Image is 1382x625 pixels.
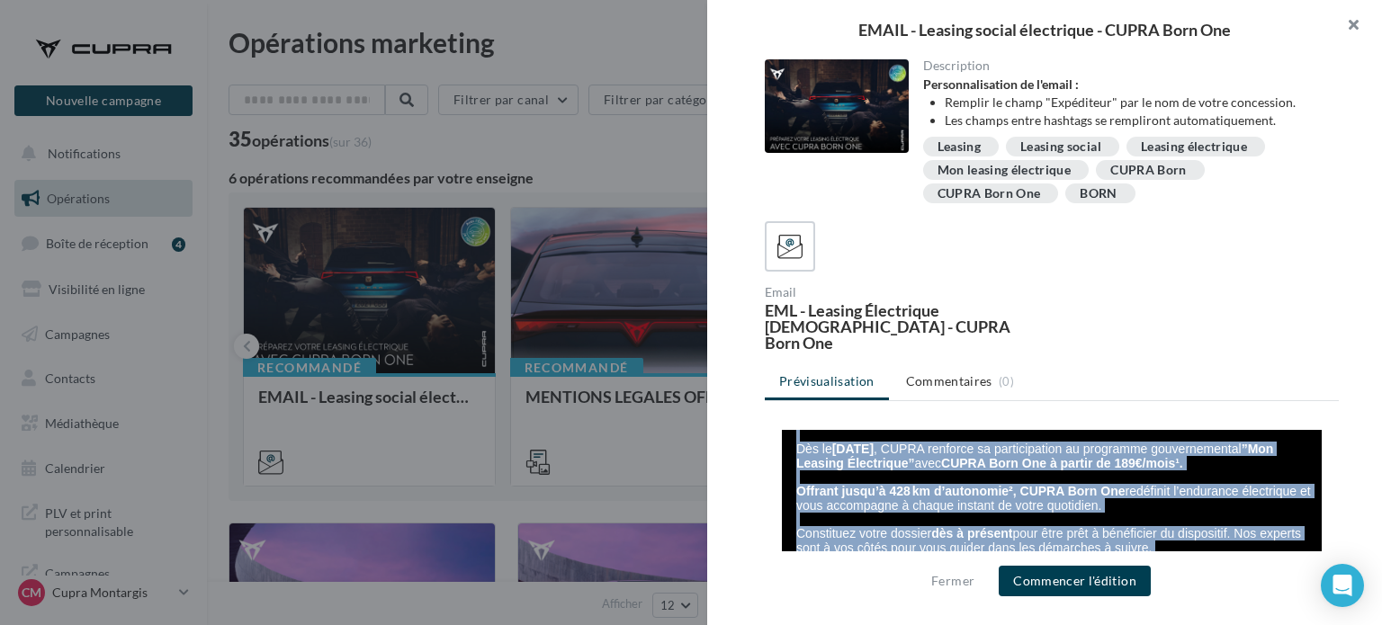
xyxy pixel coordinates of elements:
div: EML - Leasing Électrique [DEMOGRAPHIC_DATA] - CUPRA Born One [765,302,1045,351]
li: Les champs entre hashtags se rempliront automatiquement. [945,112,1325,129]
button: Fermer [924,570,982,592]
div: CUPRA Born One [938,187,1041,201]
strong: CUPRA Born One à partir de 189€/mois¹. [176,26,418,40]
strong: CUPRA Born One [256,54,361,68]
span: L'équipe CUPRA [31,153,126,167]
div: Mon leasing électrique [938,164,1072,177]
button: Commencer l'édition [999,566,1151,596]
span: À bientôt, [31,138,85,153]
strong: dès à présent [166,96,247,111]
a: ÊTRE RECONTACTÉ [199,203,376,217]
div: Leasing électrique [1141,140,1247,154]
span: redéfinit l’endurance électrique et vous accompagne à chaque instant de votre quotidien. [31,54,546,83]
li: Remplir le champ "Expéditeur" par le nom de votre concession. [945,94,1325,112]
strong: ”Mon Leasing Électrique” [31,12,508,40]
span: Constituez votre dossier pour être prêt à bénéficier du dispositif. Nos experts sont à vos côtés ... [31,96,536,125]
div: Open Intercom Messenger [1321,564,1364,607]
strong: Personnalisation de l'email : [923,76,1079,92]
strong: Offrant jusqu’à 428 km d’autonomie², [31,54,252,68]
div: Leasing [938,140,981,154]
span: Dès le , CUPRA renforce sa participation au programme gouvernemental avec [31,12,508,40]
div: CUPRA Born [1110,164,1187,177]
strong: [DATE] [67,12,109,26]
span: Commentaires [906,372,992,390]
div: Description [923,59,1325,72]
div: Email [765,286,1045,299]
div: EMAIL - Leasing social électrique - CUPRA Born One [736,22,1353,38]
div: Leasing social [1020,140,1101,154]
span: (0) [999,374,1014,388]
div: BORN [1080,187,1117,201]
